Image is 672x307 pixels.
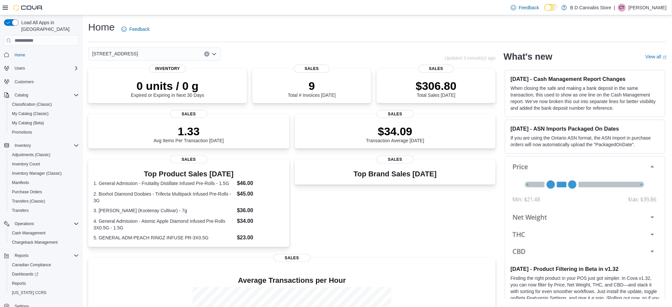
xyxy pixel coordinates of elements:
dd: $46.00 [237,179,284,187]
span: Sales [294,65,330,73]
span: Transfers [9,207,79,215]
span: Customers [15,79,34,85]
span: Catalog [15,92,28,98]
span: Chargeback Management [12,240,58,245]
span: Canadian Compliance [12,262,51,268]
span: [STREET_ADDRESS] [92,50,138,58]
a: Transfers (Classic) [9,197,48,205]
div: Expired or Expiring in Next 30 Days [131,79,204,98]
a: Feedback [119,23,152,36]
span: Operations [15,221,34,226]
span: Inventory Count [12,161,40,167]
span: Classification (Classic) [12,102,52,107]
div: Avg Items Per Transaction [DATE] [153,125,224,143]
span: Chargeback Management [9,238,79,246]
button: Adjustments (Classic) [7,150,82,159]
span: Dashboards [9,270,79,278]
span: Inventory [149,65,186,73]
p: 9 [288,79,336,92]
a: My Catalog (Beta) [9,119,47,127]
span: Sales [274,254,311,262]
span: Canadian Compliance [9,261,79,269]
span: Inventory [15,143,31,148]
span: CT [619,4,625,12]
span: Promotions [9,128,79,136]
span: Customers [12,78,79,86]
span: Reports [12,252,79,260]
span: Dashboards [12,272,38,277]
h3: [DATE] - ASN Imports Packaged On Dates [511,125,660,132]
a: Transfers [9,207,31,215]
button: Catalog [12,91,31,99]
button: Operations [1,219,82,228]
a: Home [12,51,28,59]
em: Beta Features [516,295,545,301]
button: Transfers [7,206,82,215]
span: Users [12,64,79,72]
span: Adjustments (Classic) [12,152,50,157]
button: Customers [1,77,82,87]
a: Inventory Count [9,160,43,168]
span: Purchase Orders [12,189,42,195]
span: Feedback [519,4,539,11]
span: Classification (Classic) [9,100,79,108]
button: Catalog [1,91,82,100]
p: When closing the safe and making a bank deposit in the same transaction, this used to show as one... [511,85,660,111]
button: Operations [12,220,37,228]
div: Total # Invoices [DATE] [288,79,336,98]
button: Transfers (Classic) [7,197,82,206]
button: Chargeback Management [7,238,82,247]
dt: 1. General Admission - Fruitality Distillate Infused Pre-Rolls - 1.5G [93,180,234,187]
h3: Top Product Sales [DATE] [93,170,284,178]
button: Users [1,64,82,73]
p: [PERSON_NAME] [629,4,667,12]
button: Inventory Manager (Classic) [7,169,82,178]
dd: $36.00 [237,207,284,215]
span: My Catalog (Classic) [12,111,49,116]
svg: External link [663,55,667,59]
h3: [DATE] - Product Filtering in Beta in v1.32 [511,266,660,272]
a: Canadian Compliance [9,261,54,269]
span: Cash Management [12,230,45,236]
dt: 4. General Admission - Atomic Apple Diamond Infused Pre-Rolls 3X0.5G - 1.5G [93,218,234,231]
span: Adjustments (Classic) [9,151,79,159]
span: Reports [9,279,79,287]
a: My Catalog (Classic) [9,110,51,118]
span: Promotions [12,130,32,135]
a: Dashboards [9,270,41,278]
a: Chargeback Management [9,238,60,246]
span: [US_STATE] CCRS [12,290,46,295]
p: $34.09 [366,125,424,138]
button: Canadian Compliance [7,260,82,270]
button: Promotions [7,128,82,137]
input: Dark Mode [544,4,558,11]
a: Feedback [508,1,542,14]
a: Promotions [9,128,35,136]
span: Operations [12,220,79,228]
span: Load All Apps in [GEOGRAPHIC_DATA] [19,19,79,32]
span: Inventory Manager (Classic) [9,169,79,177]
a: [US_STATE] CCRS [9,289,49,297]
button: [US_STATE] CCRS [7,288,82,297]
h3: Top Brand Sales [DATE] [354,170,437,178]
button: Reports [7,279,82,288]
p: 0 units / 0 g [131,79,204,92]
p: | [614,4,615,12]
span: Purchase Orders [9,188,79,196]
p: Updated 3 minute(s) ago [445,55,496,61]
button: Manifests [7,178,82,187]
span: Sales [377,155,414,163]
button: Inventory Count [7,159,82,169]
a: View allExternal link [645,54,667,59]
button: Clear input [204,51,210,57]
a: Adjustments (Classic) [9,151,53,159]
a: Dashboards [7,270,82,279]
dd: $23.00 [237,234,284,242]
span: Washington CCRS [9,289,79,297]
div: Total Sales [DATE] [416,79,457,98]
p: 1.33 [153,125,224,138]
p: If you are using the Ontario ASN format, the ASN Import in purchase orders will now automatically... [511,135,660,148]
button: My Catalog (Classic) [7,109,82,118]
span: Inventory Count [9,160,79,168]
h2: What's new [504,51,552,62]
